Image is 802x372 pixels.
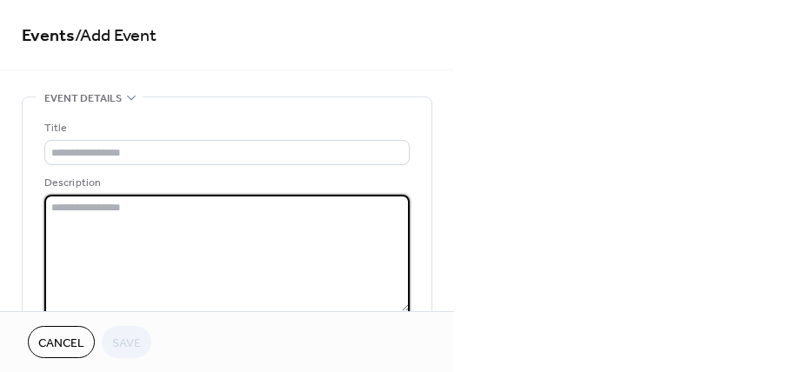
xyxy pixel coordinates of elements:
div: Description [44,174,406,192]
a: Events [22,19,75,53]
span: / Add Event [75,19,157,53]
button: Cancel [28,326,95,358]
span: Event details [44,90,122,108]
div: Title [44,119,406,137]
span: Cancel [38,335,84,353]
